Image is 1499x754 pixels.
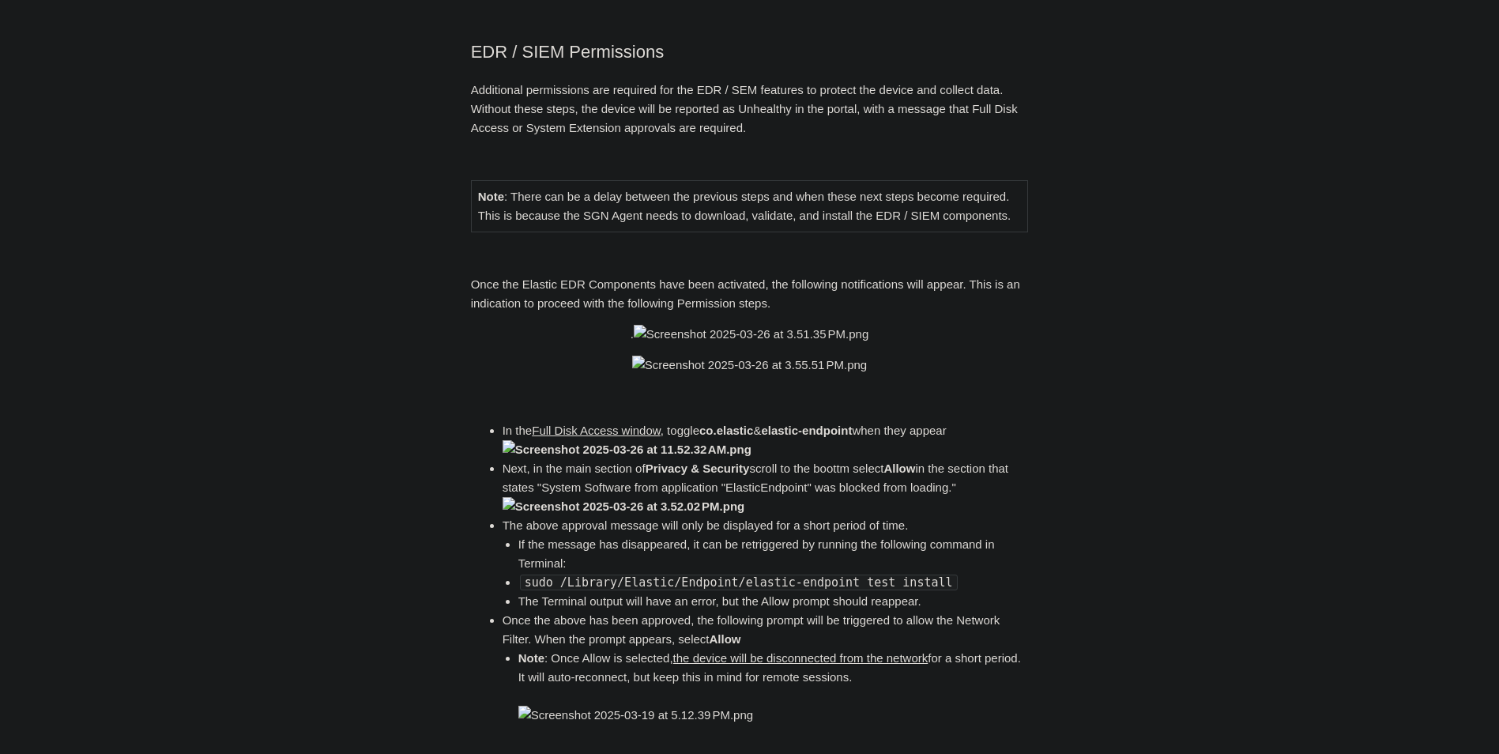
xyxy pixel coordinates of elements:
[503,421,1029,459] li: In the , toggle & when they appear
[709,632,740,646] strong: Allow
[503,440,751,459] img: Screenshot 2025-03-26 at 11.52.32 AM.png
[518,706,753,725] img: Screenshot 2025-03-19 at 5.12.39 PM.png
[520,575,958,590] code: sudo /Library/Elastic/Endpoint/elastic-endpoint test install
[632,356,867,375] img: Screenshot 2025-03-26 at 3.55.51 PM.png
[478,190,504,203] strong: Note
[518,651,544,665] strong: Note
[646,462,750,475] strong: Privacy & Security
[699,424,753,437] strong: co.elastic
[503,497,745,516] img: Screenshot 2025-03-26 at 3.52.02 PM.png
[673,651,928,665] span: the device will be disconnected from the network
[503,611,1029,725] li: Once the above has been approved, the following prompt will be triggered to allow the Network Fil...
[883,462,915,475] strong: Allow
[471,38,1029,66] h2: EDR / SIEM Permissions
[518,592,1029,611] li: The Terminal output will have an error, but the Allow prompt should reappear.
[471,81,1029,138] p: Additional permissions are required for the EDR / SEM features to protect the device and collect ...
[471,275,1029,313] p: Once the Elastic EDR Components have been activated, the following notifications will appear. Thi...
[518,535,1029,573] li: If the message has disappeared, it can be retriggered by running the following command in Terminal:
[471,325,1029,344] p: .
[471,180,1028,232] td: : There can be a delay between the previous steps and when these next steps become required. This...
[761,424,852,437] strong: elastic-endpoint
[518,649,1029,725] li: : Once Allow is selected, for a short period. It will auto-reconnect, but keep this in mind for r...
[532,424,661,437] span: Full Disk Access window
[503,516,1029,611] li: The above approval message will only be displayed for a short period of time.
[634,325,868,344] img: Screenshot 2025-03-26 at 3.51.35 PM.png
[503,459,1029,516] li: Next, in the main section of scroll to the boottm select in the section that states "System Softw...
